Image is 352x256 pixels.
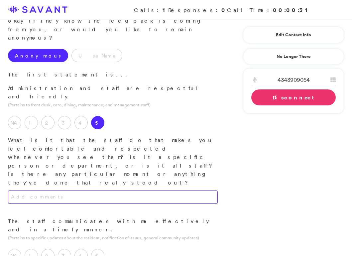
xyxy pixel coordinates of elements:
p: The staff communicates with me effectively and in a timely manner. [8,217,218,234]
label: 4 [74,116,88,129]
p: (Pertains to front desk, care, dining, maintenance, and management staff) [8,102,218,108]
p: The first thing I have to ask is... Is it okay if they know the feedback is coming from you, or w... [8,8,218,42]
label: 1 [25,116,38,129]
label: 5 [91,116,104,129]
strong: 1 [163,6,168,14]
p: The first statement is... [8,70,218,79]
label: 3 [58,116,71,129]
a: Edit Contact Info [251,30,336,40]
strong: 0 [221,6,227,14]
a: Disconnect [251,89,336,105]
strong: 00:00:31 [273,6,311,14]
a: No Longer There [243,48,344,65]
label: 2 [41,116,55,129]
label: Use Name [71,49,122,62]
p: Administration and staff are respectful and friendly. [8,84,218,101]
label: NA [8,116,21,129]
p: (Pertains to specific updates about the resident, notification of issues, general community updates) [8,235,218,241]
label: Anonymous [8,49,68,62]
p: What is it that the staff do that makes you feel comfortable and respected whenever you see them?... [8,136,218,187]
